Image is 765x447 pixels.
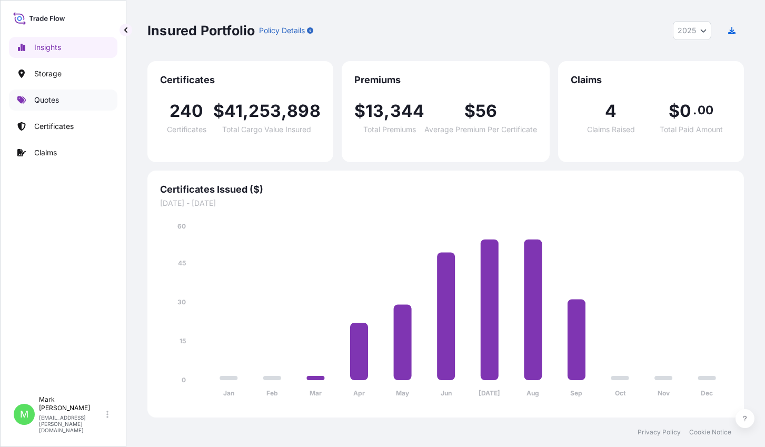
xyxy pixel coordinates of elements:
[160,183,731,196] span: Certificates Issued ($)
[693,106,697,114] span: .
[20,409,28,420] span: M
[424,126,537,133] span: Average Premium Per Certificate
[9,142,117,163] a: Claims
[177,298,186,306] tspan: 30
[178,259,186,267] tspan: 45
[180,337,186,345] tspan: 15
[9,116,117,137] a: Certificates
[354,74,537,86] span: Premiums
[34,68,62,79] p: Storage
[177,222,186,230] tspan: 60
[39,414,104,433] p: [EMAIL_ADDRESS][PERSON_NAME][DOMAIN_NAME]
[363,126,416,133] span: Total Premiums
[281,103,287,120] span: ,
[354,103,365,120] span: $
[170,103,204,120] span: 240
[34,95,59,105] p: Quotes
[167,126,206,133] span: Certificates
[701,389,713,397] tspan: Dec
[243,103,249,120] span: ,
[287,103,321,120] span: 898
[310,389,322,397] tspan: Mar
[475,103,497,120] span: 56
[182,376,186,384] tspan: 0
[680,103,691,120] span: 0
[213,103,224,120] span: $
[587,126,635,133] span: Claims Raised
[9,63,117,84] a: Storage
[34,121,74,132] p: Certificates
[249,103,281,120] span: 253
[160,198,731,208] span: [DATE] - [DATE]
[669,103,680,120] span: $
[638,428,681,436] a: Privacy Policy
[698,106,713,114] span: 00
[160,74,321,86] span: Certificates
[441,389,452,397] tspan: Jun
[658,389,670,397] tspan: Nov
[266,389,278,397] tspan: Feb
[9,90,117,111] a: Quotes
[464,103,475,120] span: $
[34,147,57,158] p: Claims
[678,25,696,36] span: 2025
[570,389,582,397] tspan: Sep
[39,395,104,412] p: Mark [PERSON_NAME]
[615,389,626,397] tspan: Oct
[353,389,365,397] tspan: Apr
[9,37,117,58] a: Insights
[259,25,305,36] p: Policy Details
[689,428,731,436] a: Cookie Notice
[147,22,255,39] p: Insured Portfolio
[222,126,311,133] span: Total Cargo Value Insured
[390,103,425,120] span: 344
[660,126,723,133] span: Total Paid Amount
[224,103,243,120] span: 41
[396,389,410,397] tspan: May
[479,389,500,397] tspan: [DATE]
[223,389,234,397] tspan: Jan
[673,21,711,40] button: Year Selector
[571,74,731,86] span: Claims
[605,103,617,120] span: 4
[365,103,384,120] span: 13
[384,103,390,120] span: ,
[34,42,61,53] p: Insights
[526,389,539,397] tspan: Aug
